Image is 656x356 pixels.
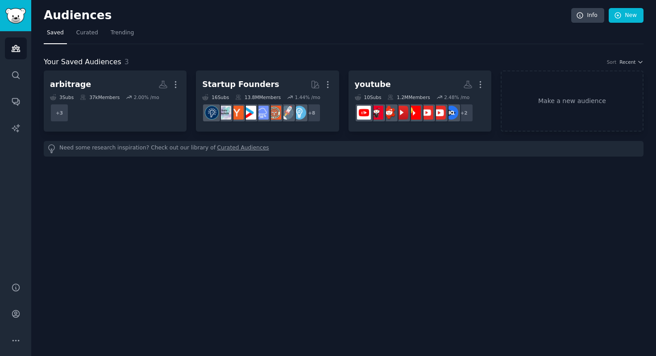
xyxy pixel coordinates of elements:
[202,79,279,90] div: Startup Founders
[387,94,430,100] div: 1.2M Members
[44,141,644,157] div: Need some research inspiration? Check out our library of
[432,106,446,120] img: Youtube_Automation
[5,8,26,24] img: GummySearch logo
[44,70,187,132] a: arbitrage3Subs37kMembers2.00% /mo+3
[355,94,382,100] div: 10 Sub s
[50,94,74,100] div: 3 Sub s
[202,94,229,100] div: 16 Sub s
[44,8,571,23] h2: Audiences
[501,70,644,132] a: Make a new audience
[111,29,134,37] span: Trending
[280,106,294,120] img: startups
[242,106,256,120] img: startup
[267,106,281,120] img: EntrepreneurRideAlong
[47,29,64,37] span: Saved
[80,94,120,100] div: 37k Members
[419,106,433,120] img: YoutubeVideos
[382,106,396,120] img: PartneredYoutube
[444,106,458,120] img: vidIQ
[619,59,635,65] span: Recent
[44,26,67,44] a: Saved
[196,70,339,132] a: Startup Founders16Subs13.8MMembers1.44% /mo+8EntrepreneurstartupsEntrepreneurRideAlongSaaSstartup...
[355,79,391,90] div: youtube
[217,144,269,153] a: Curated Audiences
[230,106,244,120] img: ycombinator
[455,103,473,122] div: + 2
[619,59,644,65] button: Recent
[73,26,101,44] a: Curated
[44,57,121,68] span: Your Saved Audiences
[205,106,219,120] img: Entrepreneurship
[302,103,321,122] div: + 8
[235,94,281,100] div: 13.8M Members
[76,29,98,37] span: Curated
[217,106,231,120] img: indiehackers
[394,106,408,120] img: YoutubePromotionn
[407,106,421,120] img: NewYouTubeChannels
[108,26,137,44] a: Trending
[125,58,129,66] span: 3
[370,106,383,120] img: SmallYTChannel
[134,94,159,100] div: 2.00 % /mo
[349,70,491,132] a: youtube10Subs1.2MMembers2.48% /mo+2vidIQYoutube_AutomationYoutubeVideosNewYouTubeChannelsYoutubeP...
[255,106,269,120] img: SaaS
[444,94,469,100] div: 2.48 % /mo
[50,79,91,90] div: arbitrage
[295,94,320,100] div: 1.44 % /mo
[571,8,604,23] a: Info
[607,59,617,65] div: Sort
[609,8,644,23] a: New
[292,106,306,120] img: Entrepreneur
[357,106,371,120] img: youtubers
[50,103,69,122] div: + 3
